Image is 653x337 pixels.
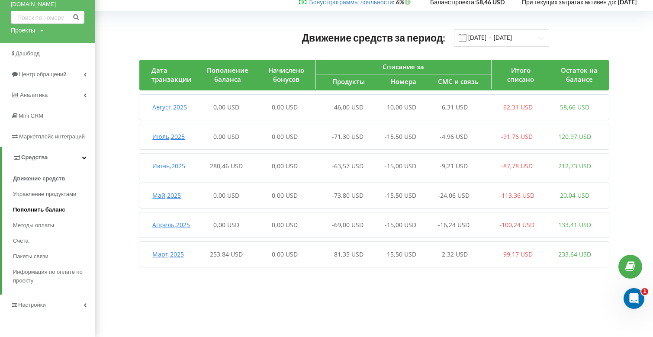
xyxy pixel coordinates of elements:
span: -81,35 USD [332,250,363,258]
span: Центр обращений [19,71,66,77]
span: Май , 2025 [152,191,181,199]
span: 0,00 USD [272,250,298,258]
span: -15,00 USD [385,221,416,229]
span: Апрель , 2025 [152,221,190,229]
span: -87,78 USD [501,162,533,170]
span: -15,50 USD [385,132,416,141]
span: -2,32 USD [440,250,468,258]
span: Итого списано [507,66,534,83]
span: 0,00 USD [272,132,298,141]
span: Методы оплаты [13,221,54,230]
span: Июль , 2025 [152,132,185,141]
span: 120,97 USD [558,132,591,141]
span: -15,00 USD [385,162,416,170]
span: Движение средств [13,174,65,183]
span: Пополнение баланса [207,66,248,83]
span: 0,00 USD [213,191,239,199]
span: -16,24 USD [438,221,470,229]
span: Пополнить баланс [13,205,65,214]
span: -9,21 USD [440,162,468,170]
a: Информация по оплате по проекту [13,264,95,289]
span: Август , 2025 [152,103,187,111]
span: СМС и связь [438,77,479,86]
span: -4,96 USD [440,132,468,141]
span: Управление продуктами [13,190,76,199]
span: Март , 2025 [152,250,184,258]
span: 133,41 USD [558,221,591,229]
span: Списание за [383,62,424,71]
span: Маркетплейс интеграций [19,133,85,140]
span: Июнь , 2025 [152,162,185,170]
span: Mini CRM [19,112,43,119]
span: Счета [13,237,29,245]
span: 0,00 USD [272,191,298,199]
a: Пополнить баланс [13,202,95,218]
span: 0,00 USD [213,221,239,229]
span: Номера [391,77,416,86]
span: 58,66 USD [560,103,589,111]
div: Проекты [11,26,35,35]
span: Продукты [332,77,365,86]
span: -100,24 USD [499,221,534,229]
span: Начислено бонусов [268,66,304,83]
iframe: Intercom live chat [624,288,644,309]
span: 253,84 USD [210,250,243,258]
span: 0,00 USD [272,103,298,111]
span: Аналитика [20,92,48,98]
span: 20,04 USD [560,191,589,199]
span: -113,36 USD [499,191,534,199]
span: -24,06 USD [438,191,470,199]
span: 0,00 USD [272,162,298,170]
span: -6,31 USD [440,103,468,111]
span: 280,46 USD [210,162,243,170]
span: -10,00 USD [385,103,416,111]
span: Остаток на балансе [561,66,598,83]
span: 0,00 USD [213,103,239,111]
span: -63,57 USD [332,162,363,170]
span: Дашборд [16,50,40,57]
span: 233,64 USD [558,250,591,258]
a: Методы оплаты [13,218,95,233]
span: Пакеты связи [13,252,48,261]
span: Дата транзакции [151,66,191,83]
a: Управление продуктами [13,186,95,202]
a: Средства [2,147,95,168]
span: Движение средств за период: [302,32,446,44]
span: 0,00 USD [272,221,298,229]
span: -15,50 USD [385,250,416,258]
span: -99,17 USD [501,250,533,258]
input: Поиск по номеру [11,11,84,24]
span: -71,30 USD [332,132,363,141]
a: Счета [13,233,95,249]
a: Пакеты связи [13,249,95,264]
span: Средства [21,154,48,160]
a: Движение средств [13,171,95,186]
span: 1 [641,288,648,295]
span: 0,00 USD [213,132,239,141]
span: Настройки [18,302,46,308]
span: -62,31 USD [501,103,533,111]
span: -91,76 USD [501,132,533,141]
span: -15,50 USD [385,191,416,199]
span: -73,80 USD [332,191,363,199]
span: -69,00 USD [332,221,363,229]
span: Информация по оплате по проекту [13,268,91,285]
span: -46,00 USD [332,103,363,111]
span: 212,73 USD [558,162,591,170]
